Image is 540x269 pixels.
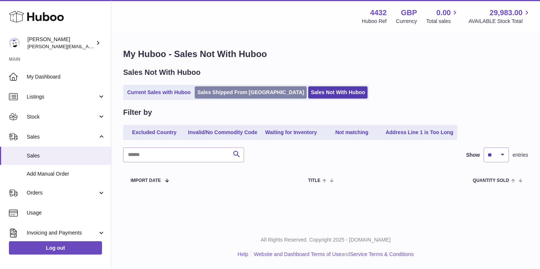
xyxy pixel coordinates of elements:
a: Waiting for Inventory [261,126,321,139]
span: Sales [27,152,105,159]
a: Log out [9,241,102,255]
span: Invoicing and Payments [27,229,98,236]
h2: Sales Not With Huboo [123,67,201,77]
span: 29,983.00 [490,8,523,18]
a: 0.00 Total sales [426,8,459,25]
span: AVAILABLE Stock Total [468,18,531,25]
span: Add Manual Order [27,170,105,177]
span: entries [513,152,528,159]
a: Service Terms & Conditions [350,251,414,257]
a: Sales Not With Huboo [308,86,368,99]
a: Website and Dashboard Terms of Use [254,251,341,257]
h2: Filter by [123,107,152,117]
label: Show [466,152,480,159]
p: All Rights Reserved. Copyright 2025 - [DOMAIN_NAME] [117,236,534,243]
a: Not matching [322,126,382,139]
div: [PERSON_NAME] [27,36,94,50]
span: My Dashboard [27,73,105,80]
a: Help [238,251,248,257]
span: [PERSON_NAME][EMAIL_ADDRESS][DOMAIN_NAME] [27,43,149,49]
li: and [251,251,414,258]
h1: My Huboo - Sales Not With Huboo [123,48,528,60]
a: Sales Shipped From [GEOGRAPHIC_DATA] [195,86,307,99]
span: Title [308,178,320,183]
strong: GBP [401,8,417,18]
a: Invalid/No Commodity Code [185,126,260,139]
span: Usage [27,209,105,216]
strong: 4432 [370,8,387,18]
span: Orders [27,189,98,196]
span: Quantity Sold [473,178,509,183]
span: Import date [131,178,161,183]
span: Listings [27,93,98,100]
span: Sales [27,133,98,140]
img: akhil@amalachai.com [9,37,20,49]
div: Huboo Ref [362,18,387,25]
span: Stock [27,113,98,120]
a: Address Line 1 is Too Long [383,126,456,139]
span: Total sales [426,18,459,25]
a: Current Sales with Huboo [125,86,193,99]
span: 0.00 [437,8,451,18]
div: Currency [396,18,417,25]
a: 29,983.00 AVAILABLE Stock Total [468,8,531,25]
a: Excluded Country [125,126,184,139]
